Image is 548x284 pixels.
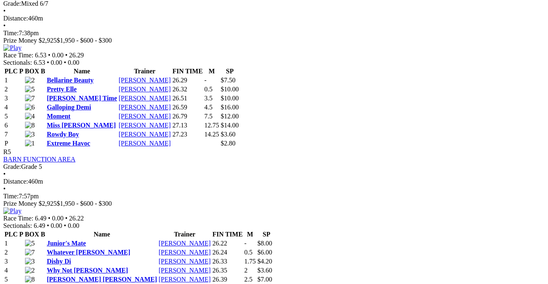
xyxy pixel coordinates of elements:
th: M [244,230,256,239]
th: SP [257,230,276,239]
img: 6 [25,104,35,111]
a: Junior's Mate [47,240,86,247]
td: 4 [4,266,24,275]
th: FIN TIME [172,67,203,75]
td: 26.29 [172,76,203,84]
span: B [41,68,45,75]
span: 0.00 [52,215,64,222]
span: 6.49 [34,222,45,229]
a: Moment [47,113,70,120]
img: 8 [25,122,35,129]
td: 5 [4,275,24,284]
th: Name [46,67,117,75]
span: PLC [5,231,18,238]
a: [PERSON_NAME] [119,113,171,120]
img: 5 [25,240,35,247]
div: Grade 5 [3,163,545,170]
span: 26.29 [69,52,84,59]
span: 6.53 [34,59,45,66]
a: [PERSON_NAME] [159,258,211,265]
span: B [41,231,45,238]
div: 7:57pm [3,193,545,200]
a: [PERSON_NAME] [159,249,211,256]
td: 26.39 [212,275,243,284]
a: BARN FUNCTION AREA [3,156,75,163]
text: 12.75 [205,122,219,129]
th: Trainer [118,67,171,75]
div: 460m [3,178,545,185]
span: BOX [25,231,39,238]
td: 27.23 [172,130,203,139]
span: • [48,215,50,222]
span: 0.00 [68,222,79,229]
td: 26.32 [172,85,203,93]
span: 0.00 [51,222,62,229]
span: BOX [25,68,39,75]
td: 27.13 [172,121,203,130]
td: 2 [4,248,24,257]
span: • [64,222,66,229]
img: 4 [25,113,35,120]
span: • [65,52,68,59]
text: 14.25 [205,131,219,138]
td: 1 [4,239,24,248]
text: 7.5 [205,113,213,120]
span: • [64,59,66,66]
div: Prize Money $2,925 [3,37,545,44]
text: - [244,240,246,247]
span: $2.80 [221,140,236,147]
td: 3 [4,257,24,266]
td: 26.22 [212,239,243,248]
span: Race Time: [3,52,33,59]
a: Miss [PERSON_NAME] [47,122,116,129]
span: $16.00 [221,104,239,111]
span: 0.00 [68,59,79,66]
th: M [204,67,220,75]
a: Rowdy Boy [47,131,79,138]
span: 0.00 [51,59,62,66]
a: Bellarine Beauty [47,77,93,84]
img: 1 [25,140,35,147]
a: [PERSON_NAME] [159,240,211,247]
a: [PERSON_NAME] [PERSON_NAME] [47,276,157,283]
td: 3 [4,94,24,102]
span: Distance: [3,178,28,185]
img: 8 [25,276,35,283]
text: 1.75 [244,258,256,265]
a: [PERSON_NAME] Time [47,95,117,102]
td: 26.35 [212,266,243,275]
text: - [205,77,207,84]
a: [PERSON_NAME] [159,267,211,274]
span: $4.20 [257,258,272,265]
span: • [65,215,68,222]
a: [PERSON_NAME] [119,77,171,84]
span: $10.00 [221,95,239,102]
span: $7.50 [221,77,236,84]
td: P [4,139,24,148]
a: Whatever [PERSON_NAME] [47,249,130,256]
span: • [47,59,49,66]
a: Extreme Havoc [47,140,90,147]
text: 3.5 [205,95,213,102]
span: $14.00 [221,122,239,129]
th: Name [46,230,157,239]
th: FIN TIME [212,230,243,239]
text: 2 [244,267,248,274]
img: 2 [25,77,35,84]
span: 6.49 [35,215,46,222]
a: [PERSON_NAME] [119,131,171,138]
img: Play [3,44,21,52]
div: Prize Money $2,925 [3,200,545,207]
a: [PERSON_NAME] [119,95,171,102]
span: $6.00 [257,249,272,256]
span: • [47,222,49,229]
span: • [3,22,6,29]
span: Race Time: [3,215,33,222]
span: PLC [5,68,18,75]
td: 26.33 [212,257,243,266]
img: 3 [25,258,35,265]
td: 5 [4,112,24,120]
td: 2 [4,85,24,93]
td: 1 [4,76,24,84]
th: Trainer [158,230,211,239]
